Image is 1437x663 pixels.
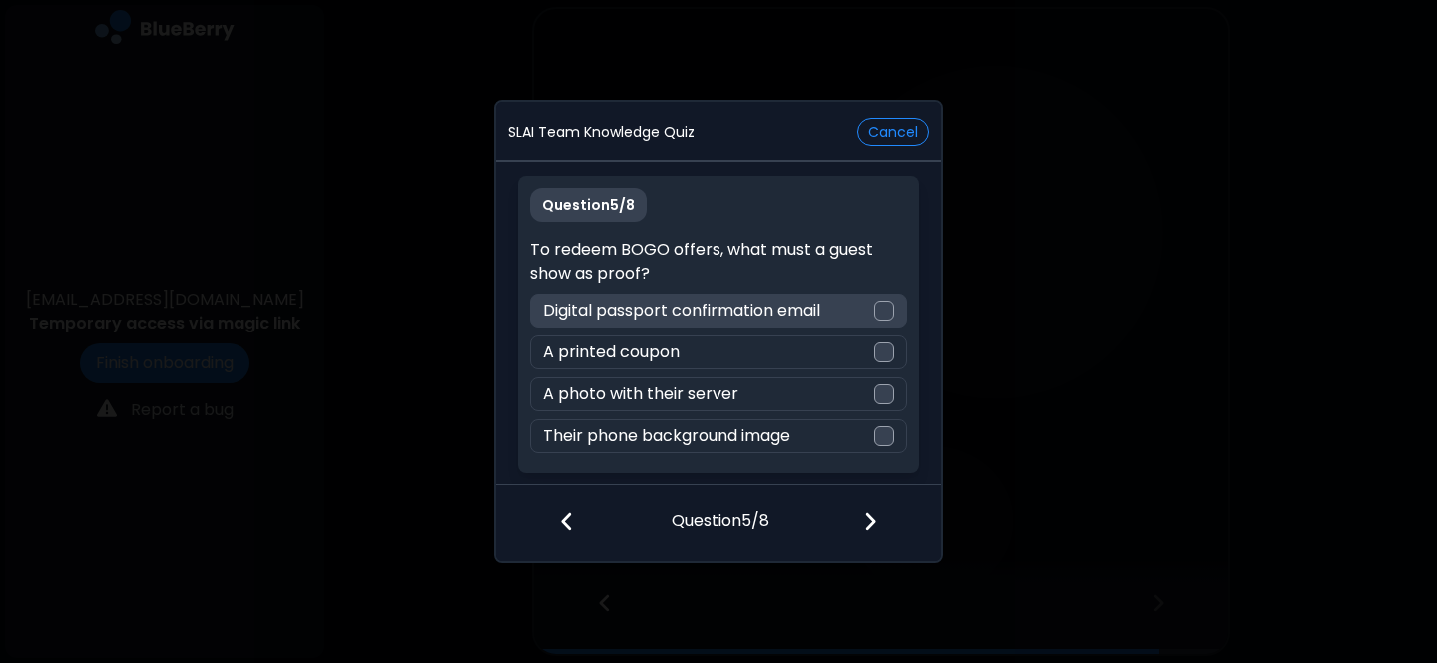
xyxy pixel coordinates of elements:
p: Digital passport confirmation email [543,299,820,323]
p: Their phone background image [543,424,790,448]
p: Question 5 / 8 [530,188,647,222]
p: A printed coupon [543,340,680,364]
p: Question 5 / 8 [672,485,769,533]
p: SLAI Team Knowledge Quiz [508,123,695,141]
img: file icon [863,510,877,532]
button: Cancel [857,118,929,146]
p: To redeem BOGO offers, what must a guest show as proof? [530,238,906,286]
p: A photo with their server [543,382,738,406]
img: file icon [560,510,574,532]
